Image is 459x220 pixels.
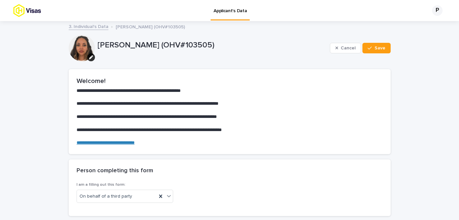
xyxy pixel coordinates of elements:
button: Cancel [330,43,361,53]
p: [PERSON_NAME] (OHV#103505) [116,23,185,30]
a: 3. Individual's Data [69,22,108,30]
img: tx8HrbJQv2PFQx4TXEq5 [13,4,64,17]
span: On behalf of a third party [80,193,132,200]
button: Save [362,43,390,53]
span: I am a filling out this form: [77,183,126,187]
div: P [432,5,443,16]
h2: Person completing this form [77,167,153,175]
p: [PERSON_NAME] (OHV#103505) [98,41,327,50]
h2: Welcome! [77,77,383,85]
span: Save [375,46,385,50]
span: Cancel [341,46,356,50]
